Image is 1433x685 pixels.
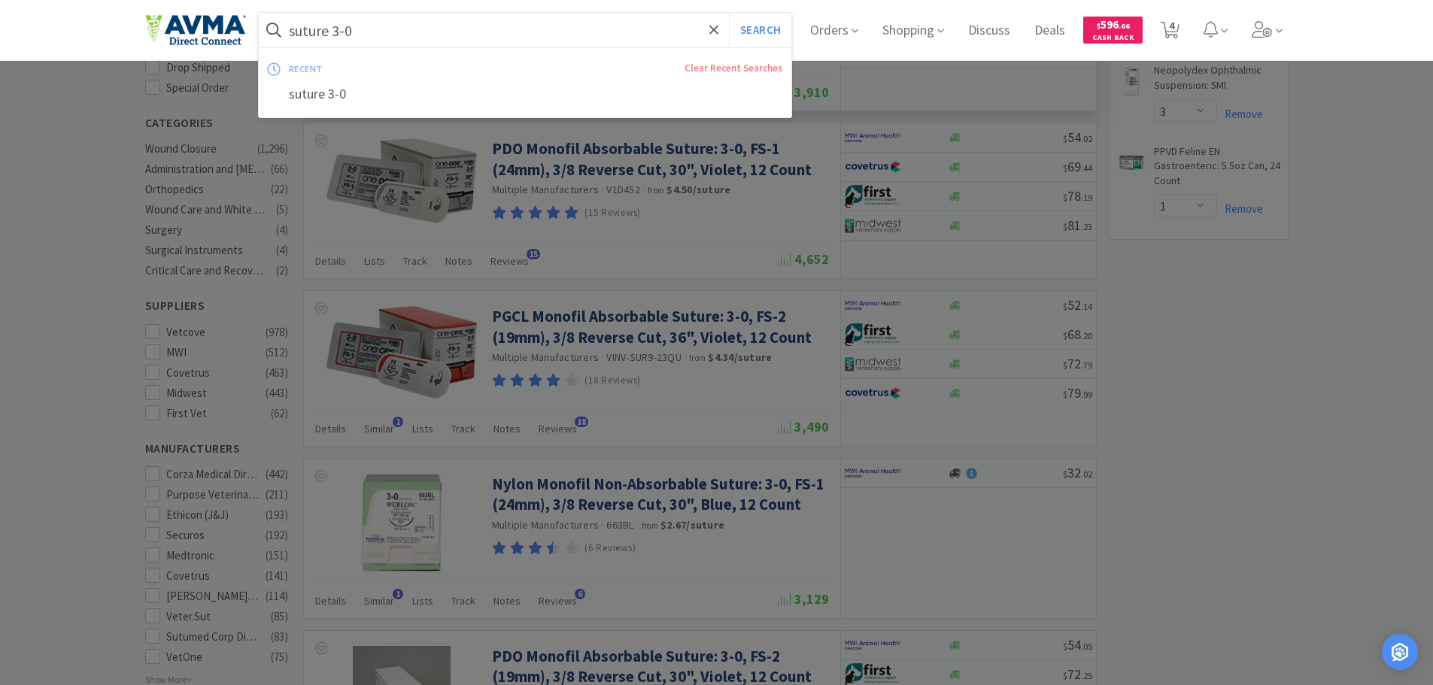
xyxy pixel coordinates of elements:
[259,13,792,47] input: Search by item, sku, manufacturer, ingredient, size...
[685,62,782,74] a: Clear Recent Searches
[729,13,791,47] button: Search
[259,80,792,108] div: suture 3-0
[1097,21,1101,31] span: $
[1092,34,1134,44] span: Cash Back
[1155,26,1186,39] a: 4
[1382,634,1418,670] div: Open Intercom Messenger
[1097,17,1130,32] span: 596
[289,57,504,80] div: recent
[1083,10,1143,50] a: $596.66Cash Back
[145,14,246,46] img: e4e33dab9f054f5782a47901c742baa9_102.png
[1119,21,1130,31] span: . 66
[1028,24,1071,38] a: Deals
[962,24,1016,38] a: Discuss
